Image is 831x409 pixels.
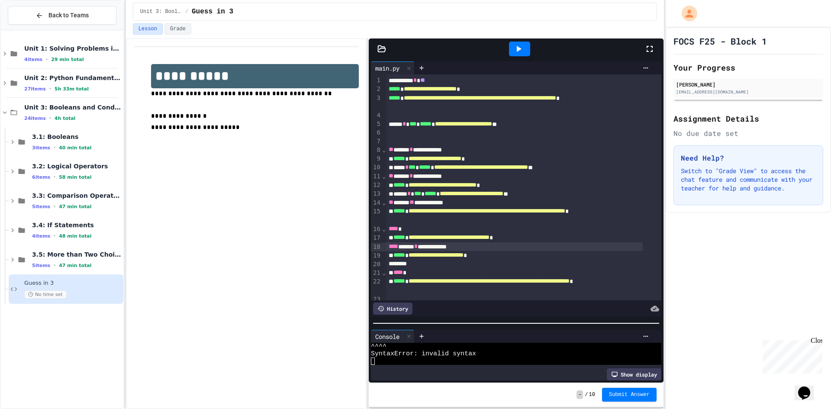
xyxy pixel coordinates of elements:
div: 3 [371,94,382,112]
span: 3.3: Comparison Operators [32,192,122,200]
span: • [54,174,55,180]
span: 29 min total [51,57,84,62]
iframe: chat widget [795,374,822,400]
span: Unit 1: Solving Problems in Computer Science [24,45,122,52]
span: 4h total [55,116,76,121]
div: 22 [371,277,382,295]
div: 1 [371,76,382,85]
div: 18 [371,243,382,251]
div: Console [371,330,415,343]
span: 40 min total [59,145,91,151]
button: Back to Teams [8,6,116,25]
div: main.py [371,61,415,74]
span: No time set [24,290,67,299]
div: Console [371,332,404,341]
span: 58 min total [59,174,91,180]
span: ^^^^ [371,343,387,350]
div: My Account [673,3,699,23]
span: Submit Answer [609,391,650,398]
span: - [577,390,583,399]
div: No due date set [673,128,823,138]
div: 16 [371,225,382,234]
span: 4 items [24,57,42,62]
div: 7 [371,137,382,146]
span: • [49,85,51,92]
span: 5 items [32,263,50,268]
span: Fold line [382,173,386,180]
h3: Need Help? [681,153,816,163]
span: SyntaxError: invalid syntax [371,350,476,357]
div: 6 [371,129,382,137]
div: 21 [371,269,382,277]
span: 3.1: Booleans [32,133,122,141]
span: Fold line [382,146,386,153]
span: 10 [589,391,595,398]
div: 10 [371,163,382,172]
span: • [54,262,55,269]
h1: FOCS F25 - Block 1 [673,35,767,47]
span: 27 items [24,86,46,92]
span: 3.5: More than Two Choices [32,251,122,258]
div: 9 [371,155,382,163]
div: 14 [371,199,382,207]
div: 12 [371,181,382,190]
div: 4 [371,111,382,120]
span: • [49,115,51,122]
span: 6 items [32,174,50,180]
button: Grade [164,23,191,35]
div: [EMAIL_ADDRESS][DOMAIN_NAME] [676,89,821,95]
div: Show display [607,368,661,380]
span: 5 items [32,204,50,209]
span: 3 items [32,145,50,151]
span: Unit 2: Python Fundamentals [24,74,122,82]
span: • [46,56,48,63]
iframe: chat widget [759,337,822,374]
span: 47 min total [59,263,91,268]
h2: Your Progress [673,61,823,74]
div: 17 [371,234,382,242]
div: 15 [371,207,382,225]
span: 47 min total [59,204,91,209]
span: Guess in 3 [192,6,233,17]
div: 5 [371,120,382,129]
span: Fold line [382,199,386,206]
span: Fold line [382,269,386,276]
h2: Assignment Details [673,113,823,125]
span: 5h 33m total [55,86,89,92]
span: 48 min total [59,233,91,239]
div: 20 [371,260,382,269]
span: 3.4: If Statements [32,221,122,229]
span: / [585,391,588,398]
span: • [54,144,55,151]
span: Guess in 3 [24,280,122,287]
span: 3.2: Logical Operators [32,162,122,170]
div: 13 [371,190,382,198]
div: History [373,303,412,315]
div: 19 [371,251,382,260]
span: • [54,203,55,210]
div: [PERSON_NAME] [676,81,821,88]
p: Switch to "Grade View" to access the chat feature and communicate with your teacher for help and ... [681,167,816,193]
div: Chat with us now!Close [3,3,60,55]
span: Back to Teams [48,11,89,20]
div: main.py [371,64,404,73]
div: 8 [371,146,382,155]
span: Fold line [382,225,386,232]
span: Unit 3: Booleans and Conditionals [140,8,182,15]
span: / [185,8,188,15]
div: 23 [371,295,382,304]
span: Unit 3: Booleans and Conditionals [24,103,122,111]
div: 11 [371,172,382,181]
span: 24 items [24,116,46,121]
button: Submit Answer [602,388,657,402]
div: 2 [371,85,382,93]
span: 4 items [32,233,50,239]
button: Lesson [133,23,163,35]
span: • [54,232,55,239]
